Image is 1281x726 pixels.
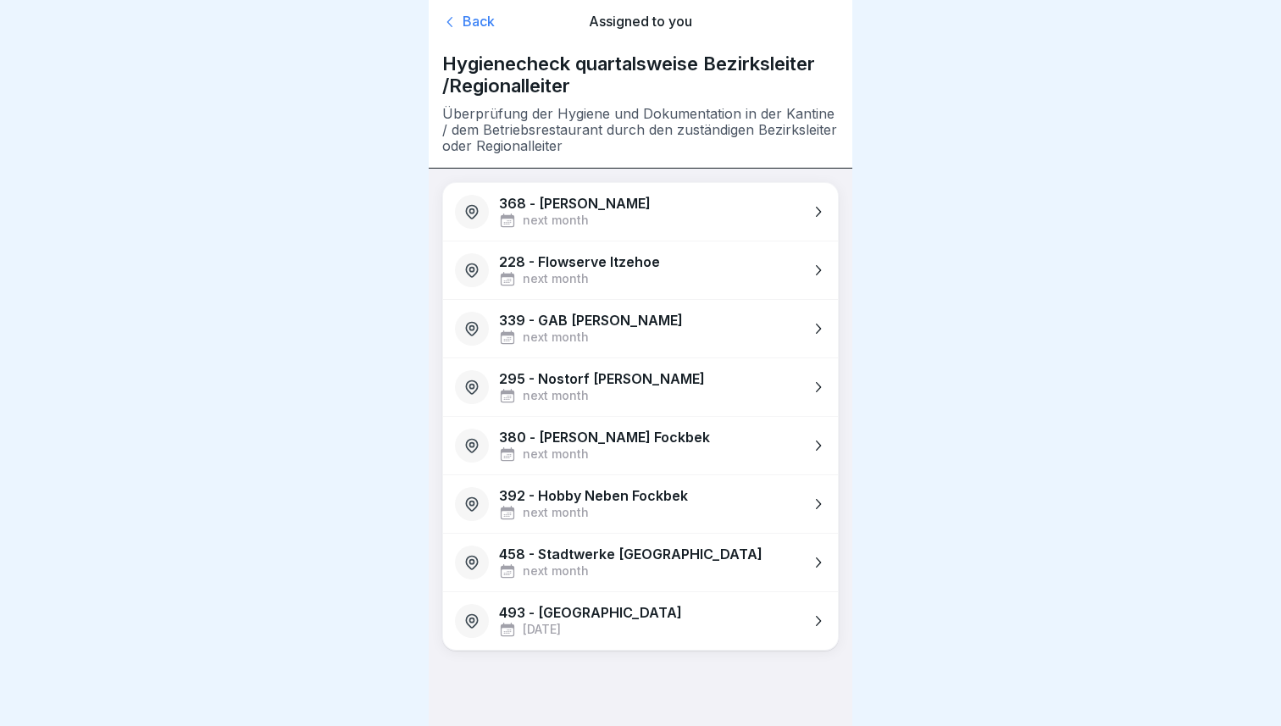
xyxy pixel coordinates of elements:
p: next month [523,272,589,286]
p: 295 - Nostorf [PERSON_NAME] [499,371,705,387]
p: Assigned to you [577,14,703,30]
p: next month [523,506,589,520]
p: 228 - Flowserve Itzehoe [499,254,660,270]
p: 380 - [PERSON_NAME] Fockbek [499,430,710,446]
p: 458 - Stadtwerke [GEOGRAPHIC_DATA] [499,546,762,563]
p: 493 - [GEOGRAPHIC_DATA] [499,605,682,621]
p: 368 - [PERSON_NAME] [499,196,651,212]
p: [DATE] [523,623,561,637]
p: next month [523,213,589,228]
p: next month [523,447,589,462]
p: next month [523,330,589,345]
p: 339 - GAB [PERSON_NAME] [499,313,683,329]
a: Back [442,14,568,30]
p: Überprüfung der Hygiene und Dokumentation in der Kantine / dem Betriebsrestaurant durch den zustä... [442,106,839,155]
p: Hygienecheck quartalsweise Bezirksleiter /Regionalleiter [442,53,839,97]
p: next month [523,564,589,579]
p: 392 - Hobby Neben Fockbek [499,488,688,504]
p: next month [523,389,589,403]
